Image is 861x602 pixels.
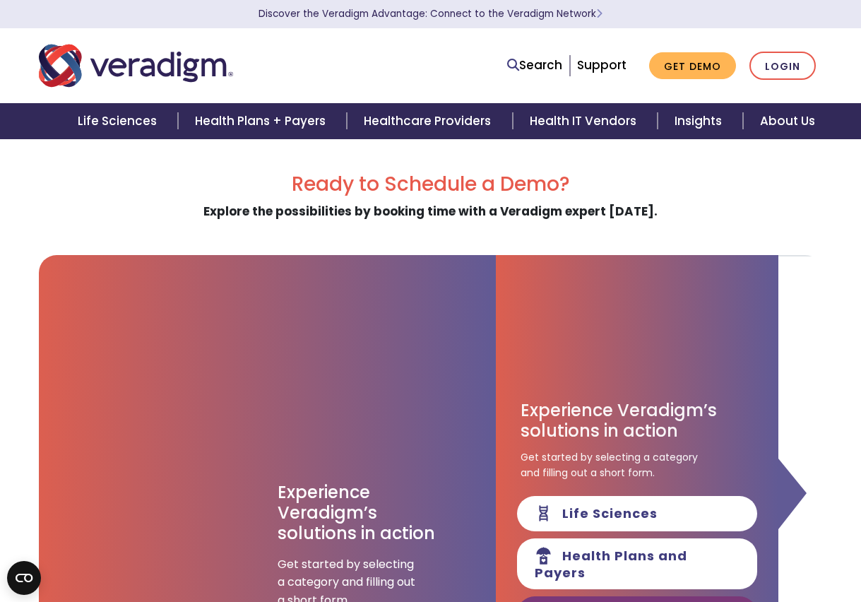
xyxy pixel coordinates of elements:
a: Healthcare Providers [347,103,512,139]
strong: Explore the possibilities by booking time with a Veradigm expert [DATE]. [203,203,658,220]
a: About Us [743,103,832,139]
span: Get started by selecting a category and filling out a short form. [521,449,698,481]
span: Learn More [596,7,602,20]
h2: Ready to Schedule a Demo? [39,172,823,196]
a: Get Demo [649,52,736,80]
a: Life Sciences [61,103,178,139]
img: Veradigm logo [39,42,233,89]
a: Login [749,52,816,81]
a: Search [507,56,562,75]
a: Health Plans + Payers [178,103,347,139]
a: Insights [658,103,743,139]
a: Discover the Veradigm Advantage: Connect to the Veradigm NetworkLearn More [259,7,602,20]
h3: Experience Veradigm’s solutions in action [521,401,754,442]
button: Open CMP widget [7,561,41,595]
a: Health IT Vendors [513,103,658,139]
h3: Experience Veradigm’s solutions in action [278,483,437,543]
a: Support [577,57,627,73]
